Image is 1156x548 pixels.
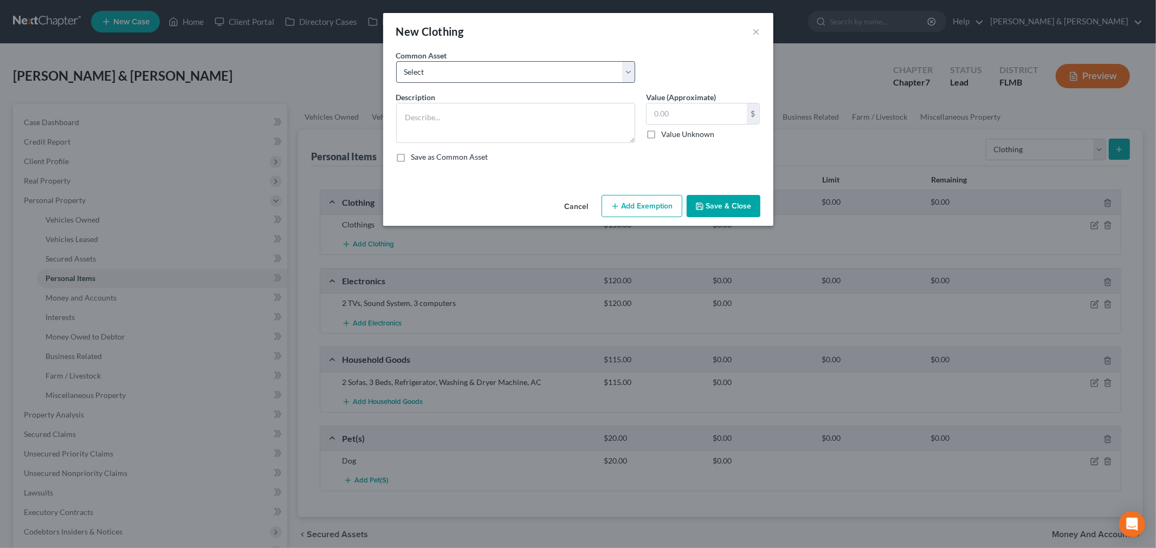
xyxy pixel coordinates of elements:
label: Save as Common Asset [411,152,488,162]
div: New Clothing [396,24,464,39]
input: 0.00 [647,103,747,124]
button: Save & Close [687,195,760,218]
label: Common Asset [396,50,447,61]
div: $ [747,103,760,124]
button: × [753,25,760,38]
label: Value Unknown [661,129,714,140]
span: Description [396,93,436,102]
div: Open Intercom Messenger [1119,511,1145,537]
label: Value (Approximate) [646,92,716,103]
button: Add Exemption [602,195,682,218]
button: Cancel [556,196,597,218]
